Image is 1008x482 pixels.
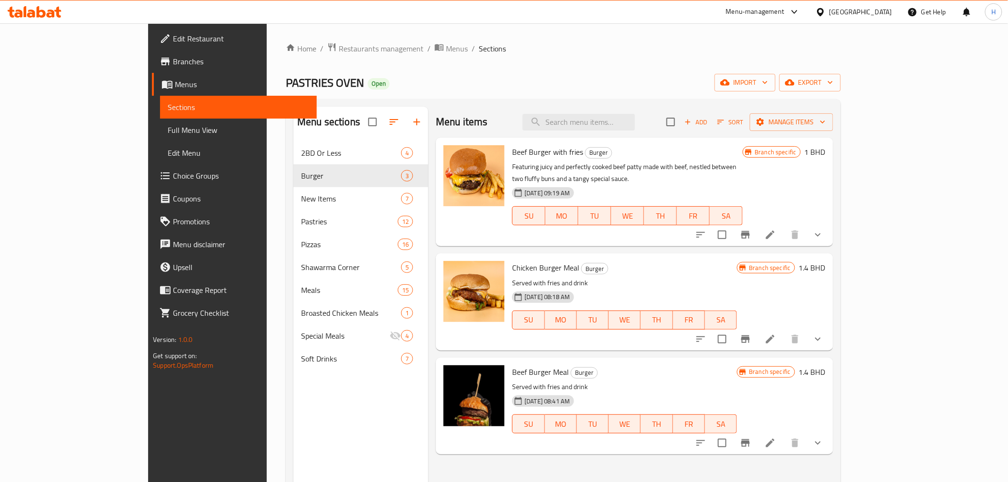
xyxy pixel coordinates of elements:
[710,206,743,225] button: SA
[722,77,768,89] span: import
[683,117,709,128] span: Add
[301,353,401,364] div: Soft Drinks
[293,233,428,256] div: Pizzas16
[446,43,468,54] span: Menus
[705,311,737,330] button: SA
[293,141,428,164] div: 2BD Or Less4
[641,311,673,330] button: TH
[301,170,401,181] span: Burger
[339,43,423,54] span: Restaurants management
[750,113,833,131] button: Manage items
[681,209,706,223] span: FR
[991,7,996,17] span: H
[512,161,743,185] p: Featuring juicy and perfectly cooked beef patty made with beef, nestled between two fluffy buns a...
[401,353,413,364] div: items
[293,256,428,279] div: Shawarma Corner5
[512,381,737,393] p: Served with fries and drink
[402,354,413,363] span: 7
[734,223,757,246] button: Branch-specific-item
[401,193,413,204] div: items
[613,417,637,431] span: WE
[787,77,833,89] span: export
[512,277,737,289] p: Served with fries and drink
[521,397,574,406] span: [DATE] 08:41 AM
[152,187,316,210] a: Coupons
[168,101,309,113] span: Sections
[173,33,309,44] span: Edit Restaurant
[402,331,413,341] span: 4
[784,223,806,246] button: delete
[715,115,746,130] button: Sort
[173,261,309,273] span: Upsell
[405,110,428,133] button: Add section
[577,414,609,433] button: TU
[153,350,197,362] span: Get support on:
[152,233,316,256] a: Menu disclaimer
[286,72,364,93] span: PASTRIES OVEN
[609,311,641,330] button: WE
[712,433,732,453] span: Select to update
[301,239,398,250] div: Pizzas
[327,42,423,55] a: Restaurants management
[320,43,323,54] li: /
[711,115,750,130] span: Sort items
[578,206,611,225] button: TU
[765,333,776,345] a: Edit menu item
[545,206,578,225] button: MO
[582,209,607,223] span: TU
[799,261,826,274] h6: 1.4 BHD
[160,141,316,164] a: Edit Menu
[806,432,829,454] button: show more
[549,209,575,223] span: MO
[734,328,757,351] button: Branch-specific-item
[402,171,413,181] span: 3
[714,209,739,223] span: SA
[751,148,800,157] span: Branch specific
[444,261,504,322] img: Chicken Burger Meal
[173,56,309,67] span: Branches
[173,239,309,250] span: Menu disclaimer
[153,333,176,346] span: Version:
[301,261,401,273] span: Shawarma Corner
[645,313,669,327] span: TH
[712,329,732,349] span: Select to update
[689,432,712,454] button: sort-choices
[512,414,544,433] button: SU
[173,216,309,227] span: Promotions
[521,189,574,198] span: [DATE] 09:19 AM
[545,311,577,330] button: MO
[479,43,506,54] span: Sections
[765,437,776,449] a: Edit menu item
[765,229,776,241] a: Edit menu item
[173,307,309,319] span: Grocery Checklist
[444,365,504,426] img: Beef Burger Meal
[152,301,316,324] a: Grocery Checklist
[293,187,428,210] div: New Items7
[512,206,545,225] button: SU
[512,261,579,275] span: Chicken Burger Meal
[784,432,806,454] button: delete
[784,328,806,351] button: delete
[293,164,428,187] div: Burger3
[160,96,316,119] a: Sections
[805,145,826,159] h6: 1 BHD
[812,437,824,449] svg: Show Choices
[173,170,309,181] span: Choice Groups
[293,347,428,370] div: Soft Drinks7
[545,414,577,433] button: MO
[609,414,641,433] button: WE
[293,324,428,347] div: Special Meals4
[726,6,785,18] div: Menu-management
[516,209,542,223] span: SU
[806,223,829,246] button: show more
[581,263,608,274] div: Burger
[152,27,316,50] a: Edit Restaurant
[301,193,401,204] span: New Items
[581,417,605,431] span: TU
[689,223,712,246] button: sort-choices
[799,365,826,379] h6: 1.4 BHD
[301,307,401,319] div: Broasted Chicken Meals
[549,313,573,327] span: MO
[152,164,316,187] a: Choice Groups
